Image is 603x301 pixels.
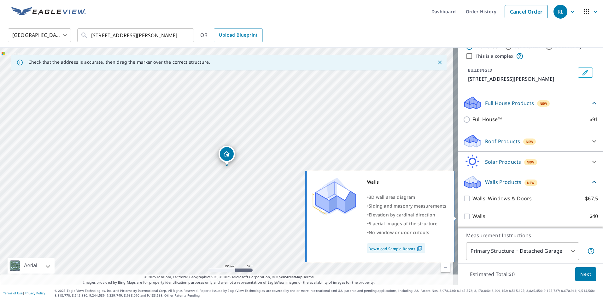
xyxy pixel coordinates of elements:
span: 3D wall area diagram [369,194,415,200]
p: © 2025 Eagle View Technologies, Inc. and Pictometry International Corp. All Rights Reserved. Repo... [55,288,600,298]
div: • [367,219,446,228]
div: Aerial [8,258,55,274]
button: Edit building 1 [578,68,593,78]
img: Pdf Icon [415,246,424,251]
button: Next [575,267,596,281]
div: Roof ProductsNew [463,134,598,149]
div: Solar ProductsNew [463,154,598,169]
span: 5 aerial images of the structure [369,221,437,227]
a: Cancel Order [505,5,548,18]
p: $67.5 [585,195,598,203]
div: • [367,193,446,202]
a: Terms [303,274,314,279]
div: RL [553,5,567,19]
p: Walls Products [485,178,521,186]
button: Close [436,58,444,67]
span: New [527,180,535,185]
p: Solar Products [485,158,521,166]
p: Check that the address is accurate, then drag the marker over the correct structure. [28,59,210,65]
img: Premium [312,178,356,215]
p: Walls [472,212,485,220]
p: $91 [589,115,598,123]
span: © 2025 TomTom, Earthstar Geographics SIO, © 2025 Microsoft Corporation, © [144,274,314,280]
div: Aerial [22,258,39,274]
p: Walls, Windows & Doors [472,195,532,203]
a: Privacy Policy [25,291,45,295]
a: Upload Blueprint [214,28,262,42]
a: Terms of Use [3,291,23,295]
p: Full House Products [485,99,534,107]
img: EV Logo [11,7,86,16]
p: BUILDING ID [468,68,492,73]
span: New [527,160,535,165]
p: Full House™ [472,115,502,123]
div: Walls [367,178,446,186]
div: OR [200,28,263,42]
span: Elevation by cardinal direction [369,212,435,218]
p: Roof Products [485,138,520,145]
div: Walls ProductsNew [463,175,598,190]
div: • [367,228,446,237]
p: Estimated Total: $0 [465,267,520,281]
span: Next [580,270,591,278]
p: | [3,291,45,295]
span: Upload Blueprint [219,31,257,39]
a: Current Level 17, Zoom Out [441,263,450,272]
div: • [367,210,446,219]
span: New [540,101,547,106]
div: [GEOGRAPHIC_DATA] [8,27,71,44]
span: New [526,139,534,144]
div: Primary Structure + Detached Garage [466,242,579,260]
label: This is a complex [476,53,513,59]
div: Full House ProductsNew [463,96,598,110]
a: Download Sample Report [367,243,425,253]
p: [STREET_ADDRESS][PERSON_NAME] [468,75,575,83]
p: Measurement Instructions [466,232,595,239]
span: No window or door cutouts [369,229,429,235]
span: Your report will include the primary structure and a detached garage if one exists. [587,247,595,255]
p: $40 [589,212,598,220]
div: • [367,202,446,210]
div: Dropped pin, building 1, Residential property, 238 Putnam Ave Hamden, CT 06517 [219,146,235,165]
span: Siding and masonry measurements [369,203,446,209]
a: OpenStreetMap [276,274,302,279]
input: Search by address or latitude-longitude [91,27,181,44]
